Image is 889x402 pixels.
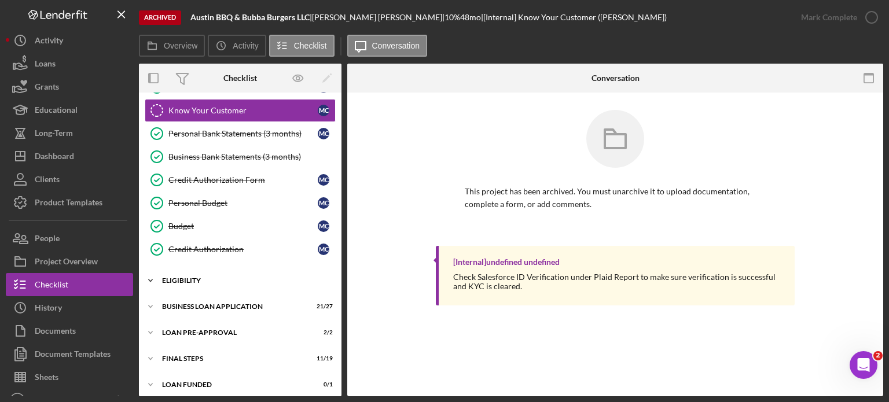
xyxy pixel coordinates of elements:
[168,129,318,138] div: Personal Bank Statements (3 months)
[6,75,133,98] button: Grants
[453,272,783,291] div: Check Salesforce ID Verification under Plaid Report to make sure verification is successful and K...
[139,10,181,25] div: Archived
[35,29,63,55] div: Activity
[162,355,304,362] div: FINAL STEPS
[6,342,133,366] button: Document Templates
[208,35,266,57] button: Activity
[223,73,257,83] div: Checklist
[35,227,60,253] div: People
[35,366,58,392] div: Sheets
[318,105,329,116] div: M C
[460,13,481,22] div: 48 mo
[35,121,73,147] div: Long-Term
[312,329,333,336] div: 2 / 2
[294,41,327,50] label: Checklist
[347,35,428,57] button: Conversation
[139,35,205,57] button: Overview
[850,351,877,379] iframe: Intercom live chat
[6,319,133,342] button: Documents
[6,121,133,145] button: Long-Term
[312,355,333,362] div: 11 / 19
[145,238,336,261] a: Credit AuthorizationMC
[35,52,56,78] div: Loans
[6,366,133,389] button: Sheets
[592,73,640,83] div: Conversation
[6,296,133,319] button: History
[145,145,336,168] a: Business Bank Statements (3 months)
[6,250,133,273] button: Project Overview
[35,273,68,299] div: Checklist
[318,197,329,209] div: M C
[312,381,333,388] div: 0 / 1
[162,277,327,284] div: ELIGIBILITY
[873,351,883,360] span: 2
[35,342,111,368] div: Document Templates
[168,175,318,185] div: Credit Authorization Form
[145,215,336,238] a: BudgetMC
[312,13,444,22] div: [PERSON_NAME] [PERSON_NAME] |
[318,244,329,255] div: M C
[6,29,133,52] button: Activity
[168,198,318,208] div: Personal Budget
[35,98,78,124] div: Educational
[6,227,133,250] button: People
[35,296,62,322] div: History
[6,273,133,296] button: Checklist
[145,168,336,191] a: Credit Authorization FormMC
[453,257,560,267] div: [Internal] undefined undefined
[801,6,857,29] div: Mark Complete
[465,185,766,211] p: This project has been archived. You must unarchive it to upload documentation, complete a form, o...
[318,174,329,186] div: M C
[318,220,329,232] div: M C
[6,98,133,121] button: Educational
[481,13,667,22] div: | [Internal] Know Your Customer ([PERSON_NAME])
[168,222,318,231] div: Budget
[162,381,304,388] div: LOAN FUNDED
[6,52,133,75] button: Loans
[190,12,310,22] b: Austin BBQ & Bubba Burgers LLC
[190,13,312,22] div: |
[168,245,318,254] div: Credit Authorization
[35,75,59,101] div: Grants
[164,41,197,50] label: Overview
[6,191,133,214] button: Product Templates
[318,128,329,139] div: M C
[269,35,335,57] button: Checklist
[168,152,335,161] div: Business Bank Statements (3 months)
[233,41,258,50] label: Activity
[6,168,133,191] button: Clients
[372,41,420,50] label: Conversation
[312,303,333,310] div: 21 / 27
[145,122,336,145] a: Personal Bank Statements (3 months)MC
[162,303,304,310] div: BUSINESS LOAN APPLICATION
[168,106,318,115] div: Know Your Customer
[145,99,336,122] a: Know Your CustomerMC
[444,13,460,22] div: 10 %
[35,250,98,276] div: Project Overview
[145,191,336,215] a: Personal BudgetMC
[35,145,74,171] div: Dashboard
[6,145,133,168] button: Dashboard
[35,191,102,217] div: Product Templates
[162,329,304,336] div: LOAN PRE-APPROVAL
[35,168,60,194] div: Clients
[789,6,883,29] button: Mark Complete
[35,319,76,345] div: Documents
